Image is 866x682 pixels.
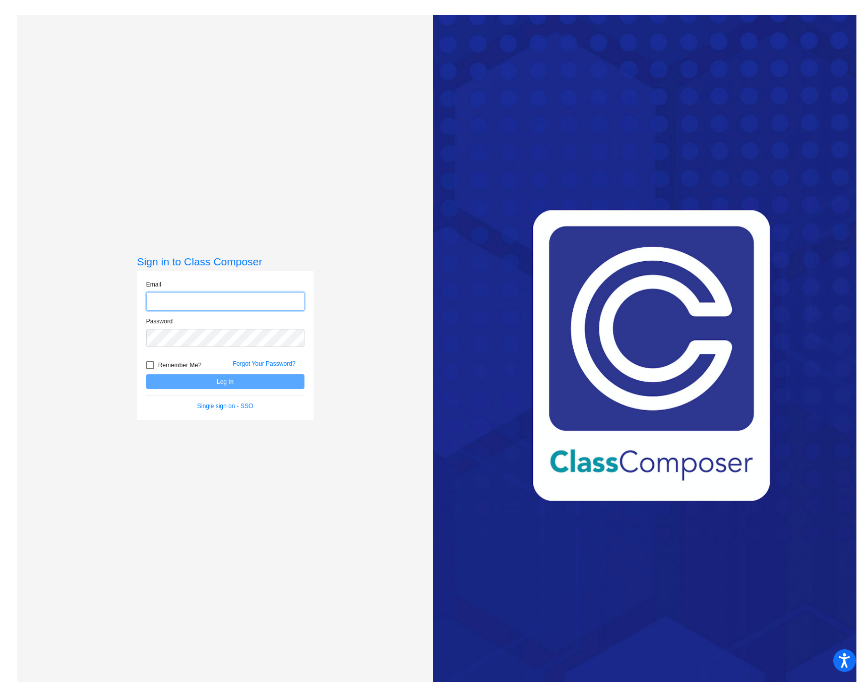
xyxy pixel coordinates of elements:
label: Email [146,280,161,289]
a: Single sign on - SSO [197,403,253,410]
h3: Sign in to Class Composer [137,255,314,268]
span: Remember Me? [158,359,202,371]
a: Forgot Your Password? [233,360,296,367]
button: Log In [146,374,304,389]
label: Password [146,317,173,326]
